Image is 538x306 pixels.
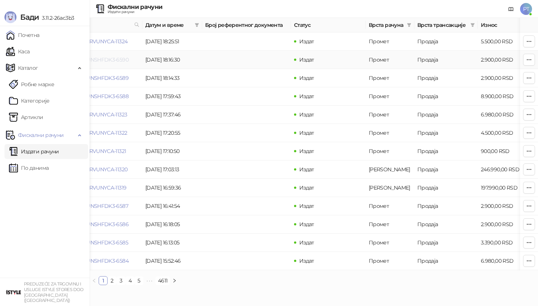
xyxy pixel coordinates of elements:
td: [DATE] 15:52:46 [142,252,202,270]
a: Почетна [6,28,40,43]
td: Продаја [414,142,478,160]
td: Аванс [366,160,414,179]
td: [DATE] 17:03:13 [142,160,202,179]
span: Издат [299,93,314,100]
td: Аванс [366,179,414,197]
td: [DATE] 16:41:54 [142,197,202,215]
span: filter [195,23,199,27]
span: Издат [299,257,314,264]
span: right [172,278,177,283]
td: 2.900,00 RSD [478,51,530,69]
td: [DATE] 18:25:51 [142,32,202,51]
a: UNSHFDK3-UNSHFDK3-6589 [56,75,129,81]
span: Издат [299,75,314,81]
th: Статус [291,18,366,32]
li: Следећих 5 Страна [143,276,155,285]
a: ArtikliАртикли [9,110,43,125]
a: 3 [117,277,125,285]
li: 2 [108,276,117,285]
li: 5 [134,276,143,285]
a: UNSHFDK3-UNSHFDK3-6586 [56,221,129,228]
td: Промет [366,197,414,215]
a: 6RVUNYCA-6RVUNYCA-11321 [56,148,126,154]
td: 6RVUNYCA-6RVUNYCA-11322 [53,124,142,142]
td: 900,00 RSD [478,142,530,160]
td: Промет [366,142,414,160]
td: [DATE] 16:59:36 [142,179,202,197]
td: 6.980,00 RSD [478,252,530,270]
a: Категорије [9,93,50,108]
a: По данима [9,160,49,175]
td: 2.900,00 RSD [478,69,530,87]
a: 4 [126,277,134,285]
td: Продаја [414,215,478,234]
a: Издати рачуни [9,144,59,159]
span: Издат [299,239,314,246]
td: UNSHFDK3-UNSHFDK3-6588 [53,87,142,106]
td: 6RVUNYCA-6RVUNYCA-11323 [53,106,142,124]
td: Продаја [414,197,478,215]
td: 2.900,00 RSD [478,215,530,234]
td: Продаја [414,32,478,51]
span: filter [470,23,475,27]
td: Промет [366,252,414,270]
button: left [90,276,99,285]
td: Продаја [414,252,478,270]
td: UNSHFDK3-UNSHFDK3-6589 [53,69,142,87]
span: Датум и време [145,21,192,29]
a: 6RVUNYCA-6RVUNYCA-11322 [56,129,127,136]
th: Број референтног документа [202,18,291,32]
td: UNSHFDK3-UNSHFDK3-6587 [53,197,142,215]
div: Издати рачуни [108,10,162,14]
td: 6RVUNYCA-6RVUNYCA-11319 [53,179,142,197]
td: 6.980,00 RSD [478,106,530,124]
span: left [92,278,96,283]
td: Промет [366,87,414,106]
span: Врста рачуна [369,21,404,29]
a: 6RVUNYCA-6RVUNYCA-11324 [56,38,127,45]
td: 4.500,00 RSD [478,124,530,142]
li: Претходна страна [90,276,99,285]
td: UNSHFDK3-UNSHFDK3-6584 [53,252,142,270]
a: 2 [108,277,116,285]
span: Издат [299,203,314,209]
td: Промет [366,32,414,51]
td: 246.990,00 RSD [478,160,530,179]
td: Продаја [414,234,478,252]
img: 64x64-companyLogo-77b92cf4-9946-4f36-9751-bf7bb5fd2c7d.png [6,285,21,300]
a: 6RVUNYCA-6RVUNYCA-11320 [56,166,127,173]
td: 6RVUNYCA-6RVUNYCA-11321 [53,142,142,160]
span: Издат [299,166,314,173]
td: [DATE] 18:14:33 [142,69,202,87]
span: filter [407,23,411,27]
td: 5.500,00 RSD [478,32,530,51]
span: ••• [143,276,155,285]
span: Издат [299,221,314,228]
td: UNSHFDK3-UNSHFDK3-6590 [53,51,142,69]
td: Продаја [414,124,478,142]
th: Број рачуна [53,18,142,32]
td: Промет [366,51,414,69]
td: Промет [366,215,414,234]
span: Износ [481,21,520,29]
span: Број рачуна [56,21,131,29]
a: UNSHFDK3-UNSHFDK3-6588 [56,93,129,100]
td: 6RVUNYCA-6RVUNYCA-11324 [53,32,142,51]
a: UNSHFDK3-UNSHFDK3-6590 [56,56,129,63]
img: Logo [4,11,16,23]
small: PREDUZEĆE ZA TRGOVINU I USLUGE ISTYLE STORES DOO [GEOGRAPHIC_DATA] ([GEOGRAPHIC_DATA]) [24,281,84,303]
a: UNSHFDK3-UNSHFDK3-6587 [56,203,128,209]
span: PT [520,3,532,15]
a: Робне марке [9,77,54,92]
a: 1 [99,277,107,285]
a: 5 [135,277,143,285]
span: Фискални рачуни [18,128,64,143]
span: Каталог [18,60,38,75]
div: Фискални рачуни [108,4,162,10]
td: [DATE] 17:20:55 [142,124,202,142]
span: filter [193,19,201,31]
li: Следећа страна [170,276,179,285]
a: UNSHFDK3-UNSHFDK3-6584 [56,257,129,264]
td: Продаја [414,106,478,124]
a: Каса [6,44,30,59]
